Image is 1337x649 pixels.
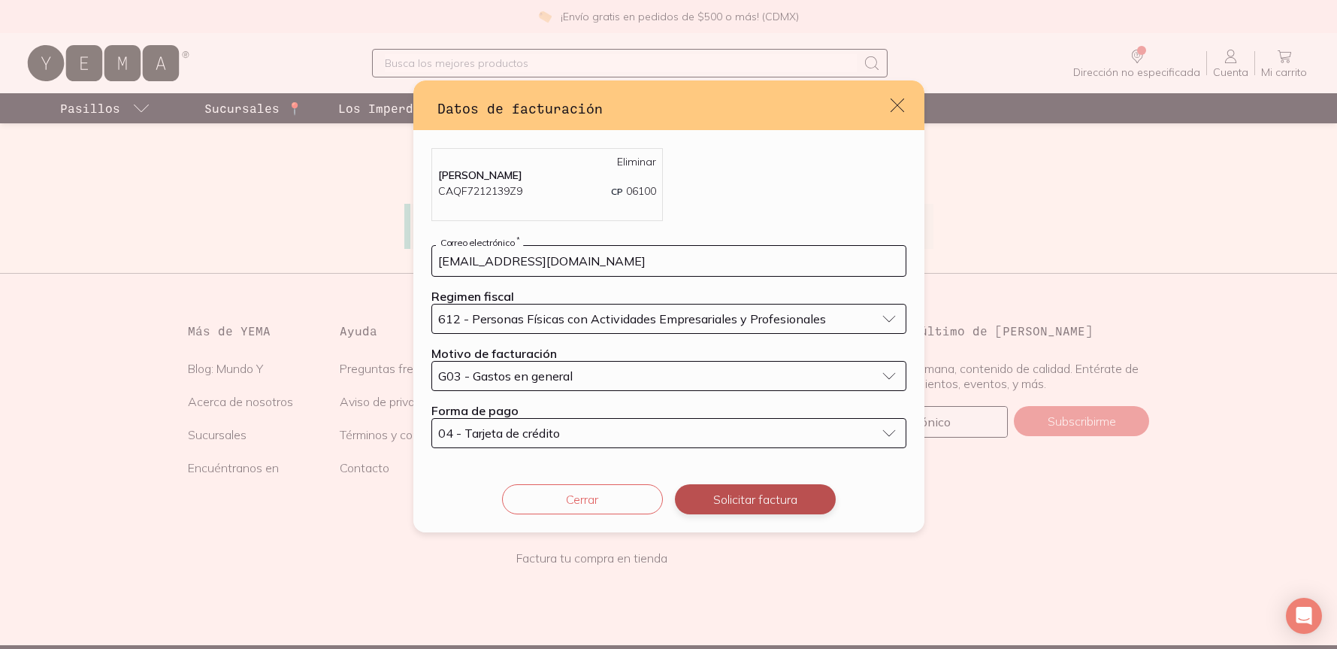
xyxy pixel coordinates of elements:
p: [PERSON_NAME] [438,168,656,182]
label: Correo electrónico [436,237,523,248]
a: Eliminar [617,155,656,168]
button: Solicitar factura [675,484,836,514]
button: G03 - Gastos en general [431,361,906,391]
button: Cerrar [502,484,663,514]
div: Open Intercom Messenger [1286,598,1322,634]
span: G03 - Gastos en general [438,370,573,382]
p: CAQF7212139Z9 [438,183,522,199]
div: default [413,80,924,532]
span: 612 - Personas Físicas con Actividades Empresariales y Profesionales [438,313,826,325]
h3: Datos de facturación [437,99,888,118]
span: 04 - Tarjeta de crédito [438,427,560,439]
button: 04 - Tarjeta de crédito [431,418,906,448]
label: Regimen fiscal [431,289,514,304]
button: 612 - Personas Físicas con Actividades Empresariales y Profesionales [431,304,906,334]
p: 06100 [611,183,656,199]
label: Motivo de facturación [431,346,557,361]
span: CP [611,186,623,197]
label: Forma de pago [431,403,519,418]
